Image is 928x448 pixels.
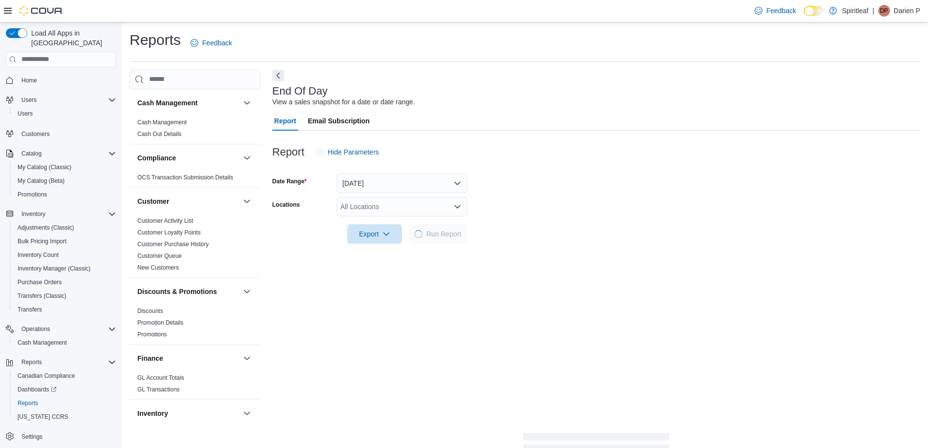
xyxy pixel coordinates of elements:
a: Transfers [14,304,46,315]
button: Reports [18,356,46,368]
span: GL Transactions [137,386,180,393]
a: Customers [18,128,54,140]
span: Inventory Count [18,251,59,259]
a: New Customers [137,264,179,271]
span: Loading [414,229,423,239]
span: My Catalog (Beta) [18,177,65,185]
span: Dashboards [18,386,57,393]
a: Promotions [137,331,167,338]
span: Transfers (Classic) [14,290,116,302]
span: Bulk Pricing Import [18,237,67,245]
label: Locations [272,201,300,209]
span: Users [18,110,33,117]
button: Hide Parameters [312,142,383,162]
span: Customer Loyalty Points [137,229,201,236]
a: Cash Out Details [137,131,182,137]
a: My Catalog (Classic) [14,161,76,173]
h3: Discounts & Promotions [137,287,217,296]
span: Purchase Orders [14,276,116,288]
button: Operations [18,323,54,335]
button: Purchase Orders [10,275,120,289]
span: Inventory [21,210,45,218]
a: GL Transactions [137,386,180,393]
button: Cash Management [241,97,253,109]
span: Users [21,96,37,104]
span: Load All Apps in [GEOGRAPHIC_DATA] [27,28,116,48]
button: Inventory [18,208,49,220]
button: Adjustments (Classic) [10,221,120,234]
button: My Catalog (Classic) [10,160,120,174]
span: Run Report [426,229,461,239]
span: Discounts [137,307,163,315]
a: Purchase Orders [14,276,66,288]
span: Reports [14,397,116,409]
span: Inventory Manager (Classic) [18,265,91,273]
div: Finance [130,372,261,399]
div: Customer [130,215,261,277]
a: Promotions [14,189,51,200]
button: Cash Management [137,98,239,108]
span: Settings [18,430,116,443]
img: Cova [19,6,63,16]
button: Cash Management [10,336,120,350]
span: Canadian Compliance [14,370,116,382]
div: Compliance [130,172,261,187]
a: Adjustments (Classic) [14,222,78,234]
button: Open list of options [454,203,461,211]
button: Users [2,93,120,107]
button: Discounts & Promotions [137,287,239,296]
button: Catalog [2,147,120,160]
span: Cash Out Details [137,130,182,138]
button: Reports [10,396,120,410]
button: Operations [2,322,120,336]
p: Spiritleaf [842,5,868,17]
a: Reports [14,397,42,409]
a: Dashboards [10,383,120,396]
span: Customer Queue [137,252,182,260]
button: Customer [137,196,239,206]
button: Compliance [241,152,253,164]
a: Settings [18,431,46,443]
h3: Cash Management [137,98,198,108]
a: OCS Transaction Submission Details [137,174,233,181]
button: Inventory Count [10,248,120,262]
span: Reports [18,356,116,368]
h3: Report [272,146,304,158]
a: Cash Management [14,337,71,349]
button: Customers [2,126,120,140]
h3: Finance [137,353,163,363]
span: Customers [18,127,116,139]
span: Promotions [14,189,116,200]
span: Hide Parameters [328,147,379,157]
span: Transfers [18,306,42,313]
span: DP [880,5,888,17]
span: Bulk Pricing Import [14,235,116,247]
a: Bulk Pricing Import [14,235,71,247]
a: Inventory Count [14,249,63,261]
button: Customer [241,195,253,207]
span: Cash Management [18,339,67,347]
button: Promotions [10,188,120,201]
button: Inventory [241,408,253,419]
button: Bulk Pricing Import [10,234,120,248]
button: Discounts & Promotions [241,286,253,297]
a: [US_STATE] CCRS [14,411,72,423]
span: Inventory Count [14,249,116,261]
button: Inventory Manager (Classic) [10,262,120,275]
button: Transfers (Classic) [10,289,120,303]
a: Canadian Compliance [14,370,79,382]
span: Washington CCRS [14,411,116,423]
a: Feedback [187,33,236,53]
button: Reports [2,355,120,369]
span: Feedback [766,6,796,16]
span: Customer Activity List [137,217,193,225]
button: LoadingRun Report [409,224,467,244]
button: Finance [241,352,253,364]
input: Dark Mode [804,6,824,16]
button: Users [18,94,40,106]
button: Inventory [137,409,239,418]
h3: Compliance [137,153,176,163]
a: Inventory Manager (Classic) [14,263,95,274]
a: Users [14,108,37,119]
span: Cash Management [137,118,187,126]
